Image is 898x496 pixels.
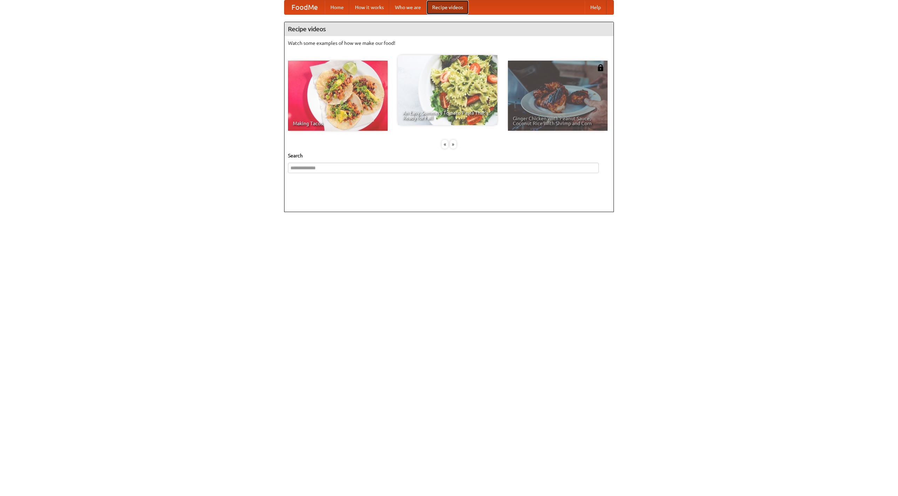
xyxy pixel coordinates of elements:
h4: Recipe videos [284,22,614,36]
a: FoodMe [284,0,325,14]
p: Watch some examples of how we make our food! [288,40,610,47]
a: Home [325,0,349,14]
span: Making Tacos [293,121,383,126]
div: « [442,140,448,149]
a: An Easy, Summery Tomato Pasta That's Ready for Fall [398,55,497,125]
a: Who we are [389,0,427,14]
a: Recipe videos [427,0,469,14]
div: » [450,140,456,149]
img: 483408.png [597,64,604,71]
a: Making Tacos [288,61,388,131]
a: Help [585,0,607,14]
a: How it works [349,0,389,14]
span: An Easy, Summery Tomato Pasta That's Ready for Fall [403,110,492,120]
h5: Search [288,152,610,159]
